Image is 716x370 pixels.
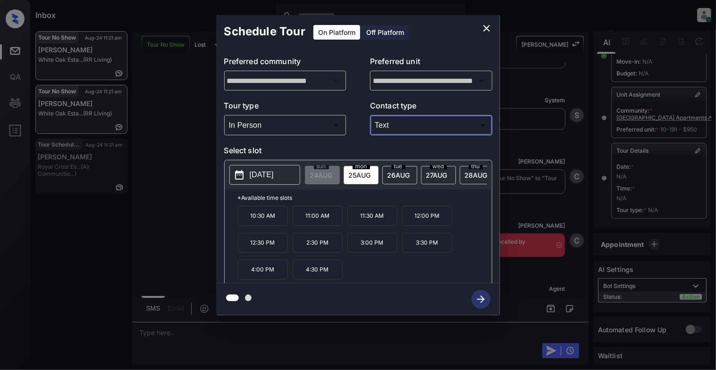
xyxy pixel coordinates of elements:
[313,25,360,40] div: On Platform
[293,206,343,226] p: 11:00 AM
[250,169,274,181] p: [DATE]
[347,233,397,253] p: 3:00 PM
[402,206,452,226] p: 12:00 PM
[477,19,496,38] button: close
[372,117,490,133] div: Text
[382,166,417,184] div: date-select
[362,25,409,40] div: Off Platform
[238,233,288,253] p: 12:30 PM
[421,166,456,184] div: date-select
[227,117,344,133] div: In Person
[387,171,410,179] span: 26 AUG
[347,206,397,226] p: 11:30 AM
[293,260,343,280] p: 4:30 PM
[238,189,492,206] p: *Available time slots
[229,165,300,185] button: [DATE]
[466,287,496,312] button: btn-next
[370,56,492,71] p: Preferred unit
[217,15,313,48] h2: Schedule Tour
[238,260,288,280] p: 4:00 PM
[402,233,452,253] p: 3:30 PM
[460,166,495,184] div: date-select
[469,164,483,169] span: thu
[224,100,346,115] p: Tour type
[391,164,405,169] span: tue
[430,164,447,169] span: wed
[224,56,346,71] p: Preferred community
[349,171,371,179] span: 25 AUG
[224,145,492,160] p: Select slot
[353,164,370,169] span: mon
[465,171,488,179] span: 28 AUG
[370,100,492,115] p: Contact type
[293,233,343,253] p: 2:30 PM
[238,206,288,226] p: 10:30 AM
[344,166,379,184] div: date-select
[426,171,447,179] span: 27 AUG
